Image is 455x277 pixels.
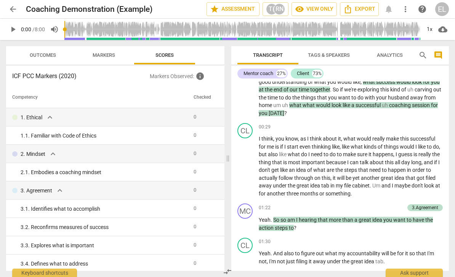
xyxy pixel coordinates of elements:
[276,136,285,142] span: you
[292,94,301,101] span: the
[279,151,288,157] span: Filler word
[150,72,218,81] p: Markers Observed :
[284,110,287,116] span: ?
[313,167,327,173] span: what
[244,70,273,77] div: Mentor coach
[273,217,280,223] span: So
[382,102,389,108] span: Filler word
[336,183,344,189] span: my
[259,183,273,189] span: away
[344,183,352,189] span: file
[359,217,372,223] span: great
[382,167,388,173] span: to
[259,86,265,93] span: at
[272,79,308,85] span: understanding
[314,79,327,85] span: what
[343,5,375,14] span: Export
[259,151,268,157] span: but
[354,217,359,223] span: a
[338,136,341,142] span: it
[259,250,271,256] span: Yeah
[155,52,174,58] span: Scores
[223,267,232,276] span: compare_arrows
[378,144,384,150] span: of
[6,87,191,108] th: Competency
[330,183,336,189] span: in
[298,136,300,142] span: ,
[288,151,301,157] span: what
[259,79,272,85] span: good
[301,94,317,101] span: things
[314,175,322,181] span: on
[299,86,310,93] span: time
[259,225,275,231] span: action
[343,136,357,142] span: what
[358,167,369,173] span: that
[285,94,292,101] span: do
[289,167,296,173] span: an
[357,151,368,157] span: sure
[389,102,412,108] span: coaching
[410,94,424,101] span: away
[401,5,410,14] span: more_vert
[412,183,424,189] span: don't
[21,242,187,250] div: 3. 3. Explores what is important
[392,183,394,189] span: I
[21,168,187,176] div: 2. 1. Embodies a coaching mindset
[327,79,337,85] span: you
[423,79,431,85] span: for
[322,175,330,181] span: this
[21,114,42,122] p: 1. Ethical
[352,175,361,181] span: yet
[438,159,440,165] span: I
[421,159,424,165] span: ,
[237,238,253,253] div: Change speaker
[280,217,287,223] span: so
[388,167,407,173] span: happen
[279,94,285,101] span: to
[195,72,205,81] span: Inquire the support about custom evaluation criteria
[439,144,440,150] span: ,
[394,183,412,189] span: maybe
[433,86,441,93] span: out
[267,144,275,150] span: me
[194,169,196,175] span: 0
[21,205,187,213] div: 3. 1. Identifies what to accomplish
[356,102,382,108] span: successful
[360,159,370,165] span: talk
[283,159,288,165] span: is
[418,51,428,60] span: search
[376,79,396,85] span: success
[372,183,381,189] span: Filler word
[369,167,382,173] span: need
[388,94,410,101] span: husband
[386,136,400,142] span: make
[32,26,45,32] span: / 8:00
[317,94,328,101] span: that
[329,217,342,223] span: more
[400,136,410,142] span: this
[424,183,435,189] span: look
[325,191,351,197] span: something
[412,167,426,173] span: order
[426,167,431,173] span: to
[333,175,337,181] span: it
[351,144,364,150] span: what
[412,204,438,211] div: 3.Agreement
[50,25,59,34] span: volume_up
[280,144,284,150] span: if
[324,151,330,157] span: to
[307,136,310,142] span: I
[342,144,351,150] span: like
[276,70,287,77] div: 27%
[26,5,152,14] h2: Coaching Demonstration (Example)
[259,167,271,173] span: don't
[280,167,289,173] span: like
[8,5,18,14] span: arrow_back
[296,167,307,173] span: idea
[237,123,253,138] div: Change speaker
[394,175,405,181] span: idea
[357,136,372,142] span: would
[297,70,309,77] div: Client
[384,144,400,150] span: things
